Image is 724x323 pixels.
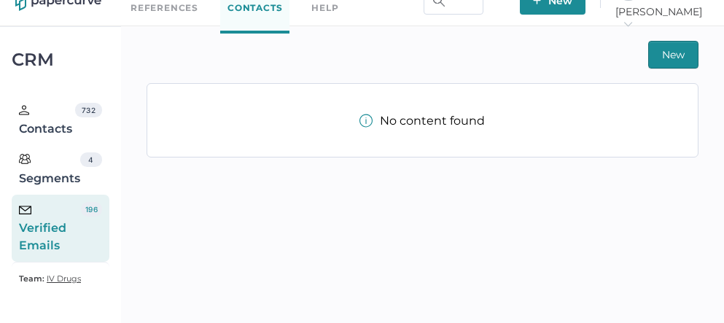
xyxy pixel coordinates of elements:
span: [PERSON_NAME] [615,5,709,31]
img: info-tooltip-active.a952ecf1.svg [359,114,373,128]
span: IV Drugs [47,273,81,284]
img: person.20a629c4.svg [19,105,29,115]
div: Contacts [19,103,75,138]
div: Segments [19,152,80,187]
span: New [662,42,685,68]
div: 732 [75,103,101,117]
a: Team: IV Drugs [19,270,81,287]
img: segments.b9481e3d.svg [19,153,31,165]
i: arrow_right [623,19,633,29]
div: 196 [81,202,101,217]
div: CRM [12,53,109,66]
div: Verified Emails [19,202,81,254]
div: 4 [80,152,102,167]
button: New [648,41,698,69]
img: email-icon-black.c777dcea.svg [19,206,31,214]
div: No content found [359,114,485,128]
